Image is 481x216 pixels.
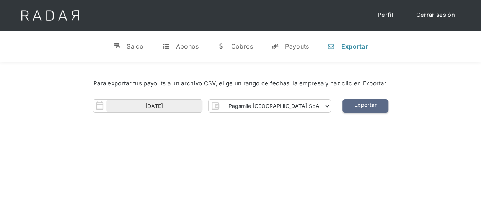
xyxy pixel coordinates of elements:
form: Form [93,99,331,113]
a: Perfil [370,8,401,23]
a: Exportar [342,99,388,113]
div: Abonos [176,43,199,50]
div: Payouts [285,43,309,50]
div: Cobros [231,43,253,50]
div: Saldo [127,43,144,50]
div: Para exportar tus payouts a un archivo CSV, elige un rango de fechas, la empresa y haz clic en Ex... [23,79,458,88]
div: w [217,43,225,50]
div: Exportar [341,43,368,50]
div: y [271,43,279,50]
div: t [162,43,170,50]
div: v [113,43,121,50]
div: n [327,43,335,50]
a: Cerrar sesión [409,8,463,23]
